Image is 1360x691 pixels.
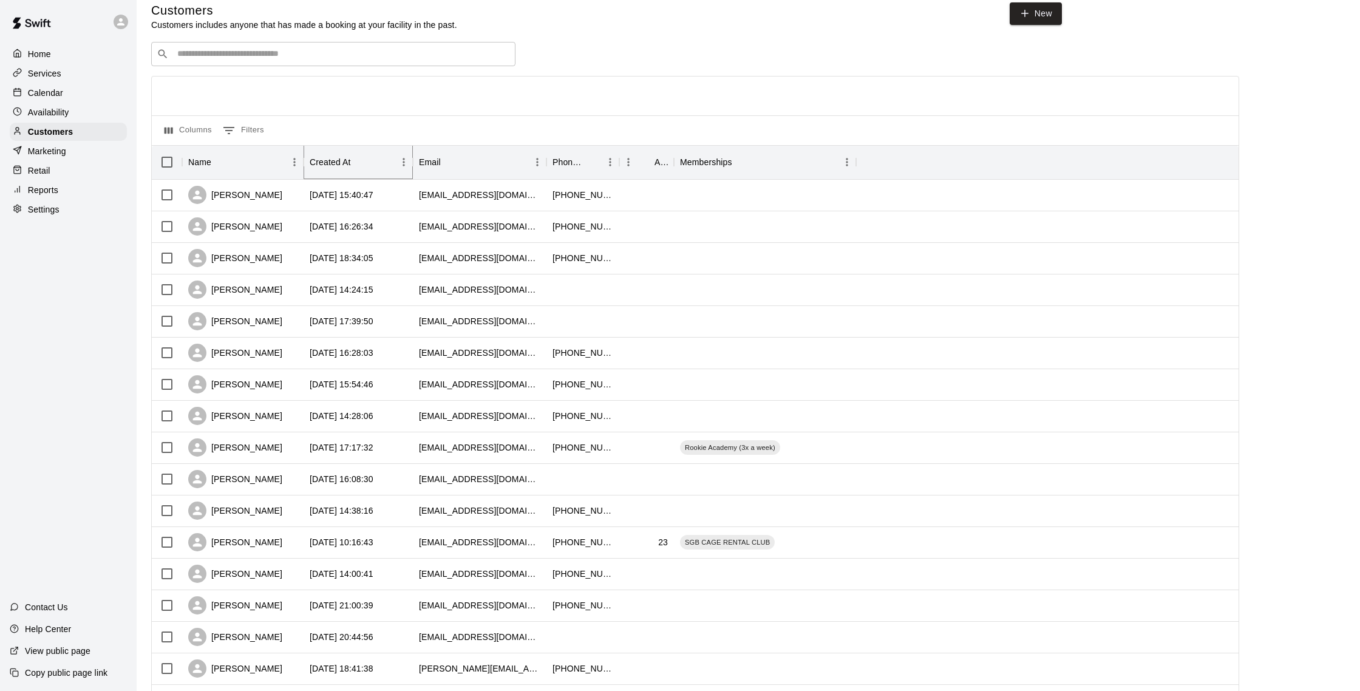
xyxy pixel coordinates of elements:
p: Services [28,67,61,80]
p: Contact Us [25,601,68,613]
button: Menu [601,153,619,171]
div: 2025-09-15 10:16:43 [310,536,373,548]
button: Menu [838,153,856,171]
div: Name [188,145,211,179]
button: Sort [211,154,228,171]
div: [PERSON_NAME] [188,565,282,583]
div: Rookie Academy (3x a week) [680,440,780,455]
div: Name [182,145,304,179]
div: 2025-09-13 14:00:41 [310,568,373,580]
div: 2025-09-19 16:26:34 [310,220,373,233]
div: [PERSON_NAME] [188,438,282,457]
a: Marketing [10,142,127,160]
div: 2025-09-11 21:00:39 [310,599,373,611]
div: 2025-09-17 17:39:50 [310,315,373,327]
div: Memberships [674,145,856,179]
div: +15618128044 [552,505,613,517]
div: jenningsjosh55@gmail.com [419,378,540,390]
div: pbprospects923@gmail.com [419,599,540,611]
p: Help Center [25,623,71,635]
div: Reports [10,181,127,199]
div: Phone Number [546,145,619,179]
div: Search customers by name or email [151,42,515,66]
div: SGB CAGE RENTAL CLUB [680,535,775,550]
div: Age [654,145,668,179]
div: [PERSON_NAME] [188,628,282,646]
a: New [1010,2,1062,25]
a: Availability [10,103,127,121]
div: diazjordan0901@gmail.com [419,536,540,548]
div: 2025-09-17 16:28:03 [310,347,373,359]
div: 2025-09-09 18:41:38 [310,662,373,675]
p: Customers [28,126,73,138]
button: Sort [441,154,458,171]
button: Menu [395,153,413,171]
div: [PERSON_NAME] [188,659,282,678]
button: Menu [285,153,304,171]
div: mustang0282@aol.com [419,252,540,264]
p: Retail [28,165,50,177]
div: 2025-09-18 14:24:15 [310,284,373,296]
div: +19548068432 [552,378,613,390]
div: [PERSON_NAME] [188,249,282,267]
a: Customers [10,123,127,141]
p: Availability [28,106,69,118]
div: +15617017379 [552,662,613,675]
div: [PERSON_NAME] [188,470,282,488]
div: jagabrielsen@yahoo.com [419,410,540,422]
div: armaschristian750@gmail.com [419,505,540,517]
button: Menu [528,153,546,171]
div: Phone Number [552,145,584,179]
div: Retail [10,162,127,180]
button: Select columns [161,121,215,140]
a: Services [10,64,127,83]
div: 2025-09-17 15:54:46 [310,378,373,390]
div: 2025-09-17 14:28:06 [310,410,373,422]
div: +17722165292 [552,568,613,580]
div: [PERSON_NAME] [188,596,282,614]
div: gregg-forde@outlook.com [419,662,540,675]
div: [PERSON_NAME] [188,407,282,425]
div: 2025-09-16 14:38:16 [310,505,373,517]
div: +15613480655 [552,252,613,264]
div: Created At [310,145,351,179]
span: Rookie Academy (3x a week) [680,443,780,452]
p: Settings [28,203,59,216]
div: 2025-09-18 18:34:05 [310,252,373,264]
div: greyes000g@yahoo.com [419,631,540,643]
div: [PERSON_NAME] [188,312,282,330]
div: Age [619,145,674,179]
div: 2025-09-11 20:44:56 [310,631,373,643]
div: toreyt87@gmail.com [419,315,540,327]
p: Home [28,48,51,60]
div: 2025-09-20 15:40:47 [310,189,373,201]
button: Show filters [220,121,267,140]
div: billcalla1975@gmail.com [419,568,540,580]
p: Customers includes anyone that has made a booking at your facility in the past. [151,19,457,31]
div: [PERSON_NAME] [188,217,282,236]
div: Email [419,145,441,179]
div: +15613121639 [552,189,613,201]
div: [PERSON_NAME] [188,281,282,299]
div: 2025-09-16 17:17:32 [310,441,373,454]
div: Memberships [680,145,732,179]
p: Copy public page link [25,667,107,679]
div: 23 [658,536,668,548]
button: Sort [732,154,749,171]
div: Calendar [10,84,127,102]
div: kh.cimports@gmail.com [419,473,540,485]
a: Settings [10,200,127,219]
h5: Customers [151,2,457,19]
span: SGB CAGE RENTAL CLUB [680,537,775,547]
button: Sort [351,154,368,171]
a: Home [10,45,127,63]
button: Sort [637,154,654,171]
div: Email [413,145,546,179]
p: Marketing [28,145,66,157]
div: 2025-09-16 16:08:30 [310,473,373,485]
div: [PERSON_NAME] [188,533,282,551]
